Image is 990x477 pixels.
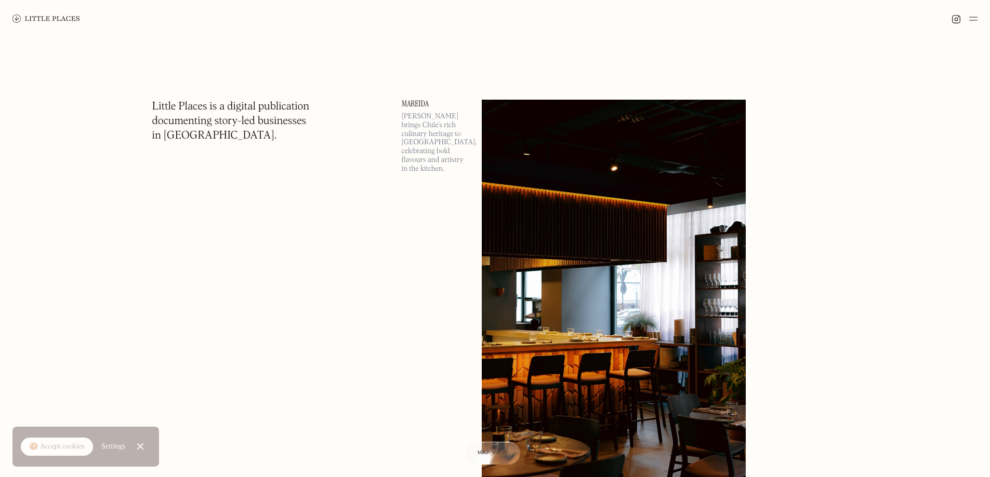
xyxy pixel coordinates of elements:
a: Close Cookie Popup [130,436,151,457]
a: Mareida [402,100,469,108]
a: Settings [101,435,126,458]
a: 🍪 Accept cookies [21,438,93,456]
div: Settings [101,443,126,450]
h1: Little Places is a digital publication documenting story-led businesses in [GEOGRAPHIC_DATA]. [152,100,310,143]
span: Map view [478,450,508,456]
p: [PERSON_NAME] brings Chile’s rich culinary heritage to [GEOGRAPHIC_DATA], celebrating bold flavou... [402,112,469,173]
div: 🍪 Accept cookies [29,442,85,452]
a: Map view [465,442,520,465]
